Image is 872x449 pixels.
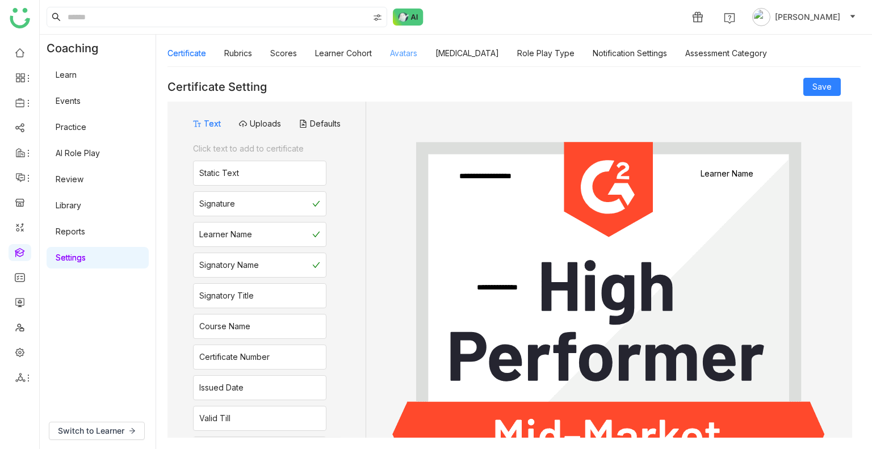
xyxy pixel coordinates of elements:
[56,174,83,184] a: Review
[40,35,115,62] div: Coaching
[373,13,382,22] img: search-type.svg
[199,381,244,394] div: Issued Date
[435,48,499,58] a: [MEDICAL_DATA]
[299,118,341,130] button: Defaults
[750,8,858,26] button: [PERSON_NAME]
[49,422,145,440] button: Switch to Learner
[167,80,267,94] div: Certificate Setting
[56,148,100,158] a: AI Role Play
[199,320,250,333] div: Course Name
[10,8,30,28] img: logo
[199,351,270,363] div: Certificate Number
[193,142,326,155] div: Click text to add to certificate
[56,70,77,79] a: Learn
[724,12,735,24] img: help.svg
[199,228,252,241] div: Learner Name
[812,81,832,93] span: Save
[224,48,252,58] a: Rubrics
[685,48,767,58] a: Assessment Category
[672,169,782,178] gtmb-token-detail: Learner Name
[803,78,841,96] button: Save
[56,253,86,262] a: Settings
[56,200,81,210] a: Library
[199,259,259,271] div: Signatory Name
[56,122,86,132] a: Practice
[270,48,297,58] a: Scores
[199,289,254,302] div: Signatory Title
[199,167,239,179] div: Static Text
[199,412,230,425] div: Valid Till
[752,8,770,26] img: avatar
[58,425,124,437] span: Switch to Learner
[167,48,206,58] a: Certificate
[593,48,667,58] a: Notification Settings
[775,11,840,23] span: [PERSON_NAME]
[393,9,424,26] img: ask-buddy-normal.svg
[315,48,372,58] a: Learner Cohort
[239,118,281,130] button: Uploads
[517,48,575,58] a: Role Play Type
[390,48,417,58] a: Avatars
[56,96,81,106] a: Events
[193,118,221,130] button: Text
[199,198,235,210] div: Signature
[56,226,85,236] a: Reports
